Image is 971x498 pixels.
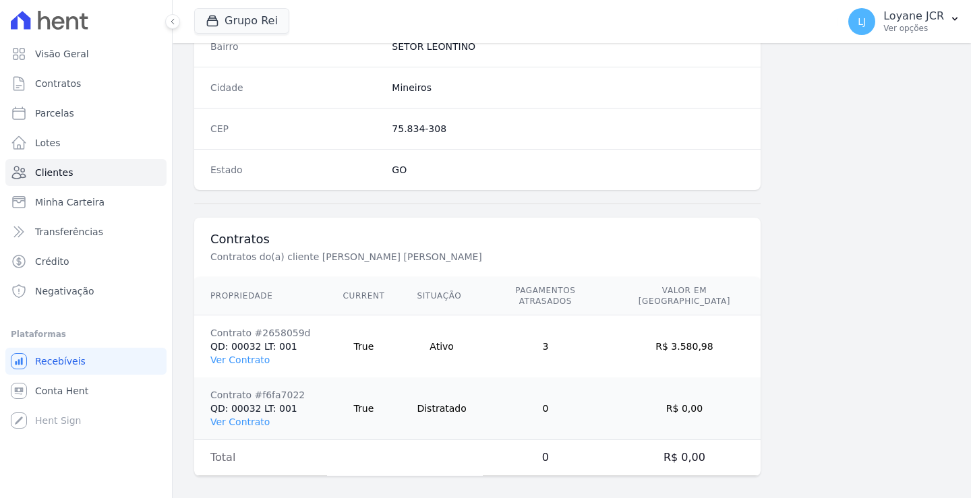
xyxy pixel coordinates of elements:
a: Transferências [5,218,167,245]
th: Valor em [GEOGRAPHIC_DATA] [608,277,761,315]
a: Lotes [5,129,167,156]
a: Visão Geral [5,40,167,67]
td: Ativo [401,315,482,378]
dt: CEP [210,122,381,135]
a: Clientes [5,159,167,186]
td: Total [194,440,327,476]
td: QD: 00032 LT: 001 [194,315,327,378]
td: True [327,377,401,440]
dt: Cidade [210,81,381,94]
dd: SETOR LEONTINO [392,40,744,53]
a: Crédito [5,248,167,275]
p: Loyane JCR [883,9,944,23]
p: Ver opções [883,23,944,34]
a: Ver Contrato [210,416,270,427]
td: 0 [483,377,608,440]
span: Minha Carteira [35,195,105,209]
td: True [327,315,401,378]
h3: Contratos [210,231,744,247]
dt: Bairro [210,40,381,53]
span: Conta Hent [35,384,88,398]
div: Contrato #f6fa7022 [210,388,311,402]
th: Situação [401,277,482,315]
th: Pagamentos Atrasados [483,277,608,315]
span: Contratos [35,77,81,90]
a: Contratos [5,70,167,97]
button: Grupo Rei [194,8,289,34]
span: Crédito [35,255,69,268]
a: Parcelas [5,100,167,127]
span: Lotes [35,136,61,150]
th: Current [327,277,401,315]
dt: Estado [210,163,381,177]
span: LJ [858,17,866,26]
td: QD: 00032 LT: 001 [194,377,327,440]
span: Clientes [35,166,73,179]
dd: Mineiros [392,81,744,94]
dd: 75.834-308 [392,122,744,135]
td: Distratado [401,377,482,440]
td: R$ 0,00 [608,377,761,440]
a: Conta Hent [5,377,167,404]
a: Minha Carteira [5,189,167,216]
span: Visão Geral [35,47,89,61]
a: Ver Contrato [210,354,270,365]
span: Negativação [35,284,94,298]
a: Recebíveis [5,348,167,375]
th: Propriedade [194,277,327,315]
div: Plataformas [11,326,161,342]
td: 0 [483,440,608,476]
dd: GO [392,163,744,177]
span: Parcelas [35,106,74,120]
div: Contrato #2658059d [210,326,311,340]
button: LJ Loyane JCR Ver opções [837,3,971,40]
p: Contratos do(a) cliente [PERSON_NAME] [PERSON_NAME] [210,250,664,263]
a: Negativação [5,278,167,305]
span: Transferências [35,225,103,239]
td: R$ 3.580,98 [608,315,761,378]
td: 3 [483,315,608,378]
span: Recebíveis [35,354,86,368]
td: R$ 0,00 [608,440,761,476]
